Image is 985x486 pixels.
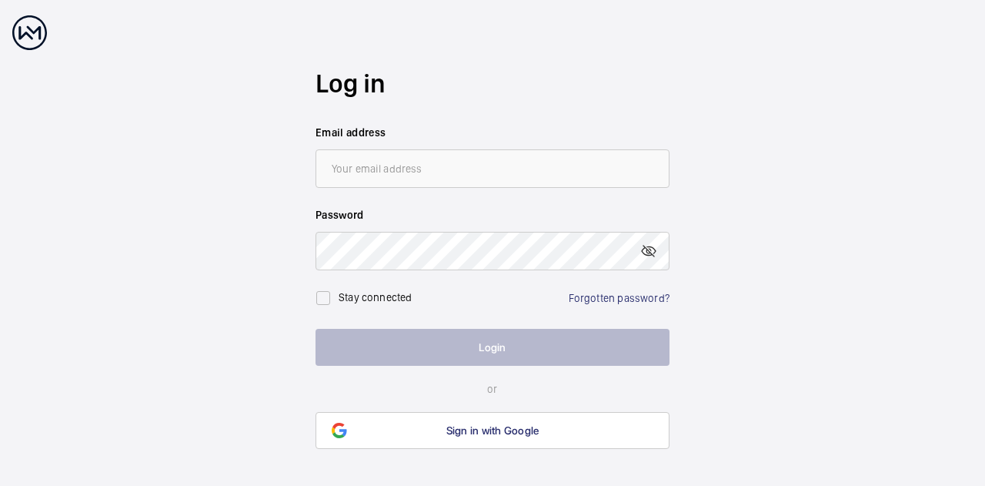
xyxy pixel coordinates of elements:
h2: Log in [316,65,669,102]
span: Sign in with Google [446,424,539,437]
label: Password [316,207,669,223]
p: or [316,381,669,397]
label: Email address [316,125,669,140]
a: Forgotten password? [569,292,669,304]
input: Your email address [316,149,669,188]
label: Stay connected [339,291,412,303]
button: Login [316,329,669,366]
